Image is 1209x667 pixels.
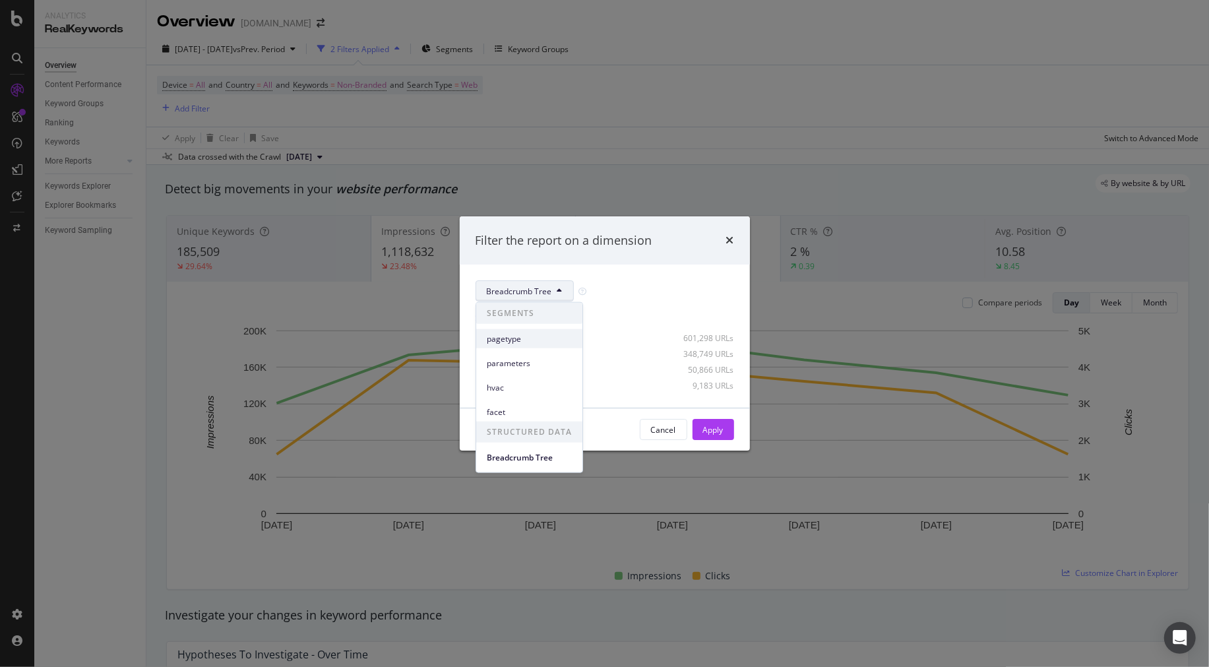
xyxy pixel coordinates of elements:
div: times [726,232,734,249]
span: facet [487,406,572,418]
button: Cancel [640,419,687,440]
span: Breadcrumb Tree [487,286,552,297]
div: 9,183 URLs [669,380,734,391]
div: 601,298 URLs [669,333,734,344]
span: parameters [487,357,572,369]
button: Breadcrumb Tree [476,280,574,302]
div: Select all data available [476,312,734,323]
div: 50,866 URLs [669,364,734,375]
span: pagetype [487,333,572,344]
div: modal [460,216,750,451]
div: Apply [703,424,724,435]
span: Breadcrumb Tree [487,451,572,463]
div: Cancel [651,424,676,435]
span: hvac [487,381,572,393]
button: Apply [693,419,734,440]
div: Filter the report on a dimension [476,232,652,249]
span: SEGMENTS [476,303,582,324]
div: Open Intercom Messenger [1164,622,1196,654]
span: STRUCTURED DATA [476,422,582,443]
div: 348,749 URLs [669,348,734,360]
